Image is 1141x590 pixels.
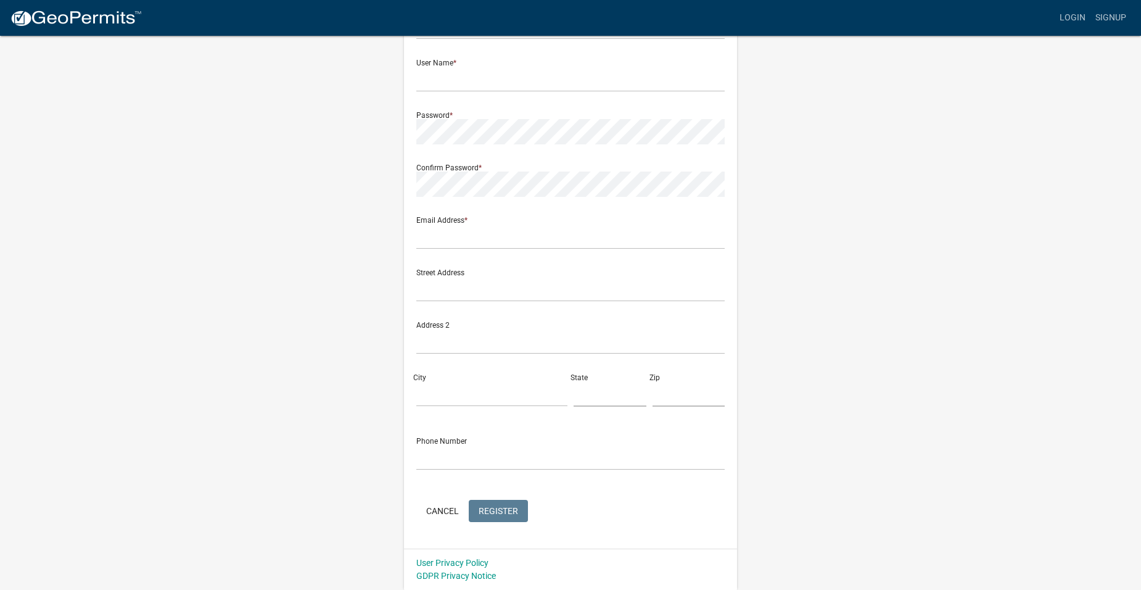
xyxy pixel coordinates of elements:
button: Cancel [416,500,469,522]
a: GDPR Privacy Notice [416,571,496,581]
a: Login [1055,6,1090,30]
button: Register [469,500,528,522]
a: User Privacy Policy [416,558,488,568]
a: Signup [1090,6,1131,30]
span: Register [479,505,518,515]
